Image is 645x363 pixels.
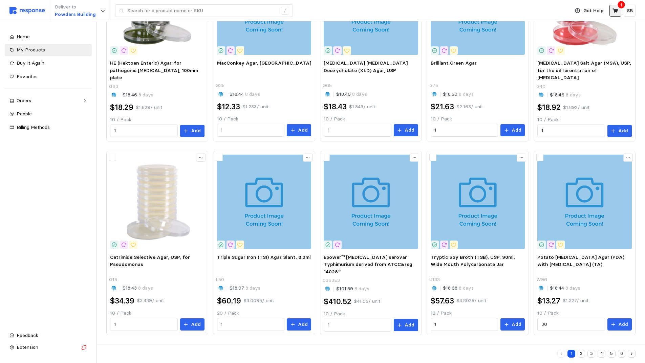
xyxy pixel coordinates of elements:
[431,101,454,112] h2: $21.63
[217,115,311,123] p: 10 / Pack
[17,344,38,350] span: Extension
[550,91,581,99] p: $18.46
[394,124,418,136] button: Add
[618,321,628,328] p: Add
[512,127,521,134] p: Add
[431,115,525,123] p: 10 / Pack
[431,310,525,317] p: 12 / Pack
[242,103,268,111] p: $1.233 / unit
[110,60,198,81] span: HE (Hektoen Enteric) Agar, for pathogenic [MEDICAL_DATA], 100mm plate
[323,82,332,89] p: G65
[217,296,241,306] h2: $60.19
[17,124,50,130] span: Billing Methods
[324,101,347,112] h2: $18.43
[127,5,277,17] input: Search for a product name or SKU
[405,321,414,329] p: Add
[5,57,92,69] a: Buy It Again
[607,318,632,331] button: Add
[563,297,588,304] p: $1.327 / unit
[564,92,581,98] span: 8 days
[298,321,308,328] p: Add
[114,318,174,331] input: Qty
[17,111,32,117] span: People
[620,1,622,8] p: 1
[137,92,153,98] span: 8 days
[405,127,414,134] p: Add
[191,127,201,135] p: Add
[217,60,311,66] span: MacConkey Agar, [GEOGRAPHIC_DATA]
[110,254,190,268] span: Cetrimide Selective Agar, USP, for Pseudomonas
[324,60,408,73] span: [MEDICAL_DATA] [MEDICAL_DATA] Deoxycholate (XLD) Agar, USP
[434,318,494,331] input: Qty
[354,298,380,305] p: $41.05 / unit
[598,350,605,358] button: 4
[5,121,92,134] a: Billing Methods
[336,91,367,98] p: $18.46
[336,285,369,293] p: $101.39
[109,276,117,283] p: G18
[217,254,311,260] span: Triple Sugar Iron (TSI) Agar Slant, 8.0ml
[5,330,92,342] button: Feedback
[123,285,153,292] p: $18.43
[110,116,204,123] p: 10 / Pack
[230,91,260,98] p: $18.44
[431,296,454,306] h2: $57.63
[221,124,280,136] input: Qty
[541,318,601,331] input: Qty
[55,11,96,18] p: Powders Building
[624,5,636,17] button: SB
[353,286,369,292] span: 8 days
[351,91,367,97] span: 8 days
[429,82,438,89] p: G75
[17,33,30,40] span: Home
[512,321,521,328] p: Add
[5,95,92,107] a: Orders
[443,285,474,292] p: $18.68
[217,310,311,317] p: 20 / Pack
[17,97,80,105] div: Orders
[618,127,628,135] p: Add
[287,318,311,331] button: Add
[431,254,515,268] span: Tryptic Soy Broth (TSB), USP, 90ml, Wide Mouth Polycarbonate Jar
[55,3,96,11] p: Deliver to
[17,332,38,338] span: Feedback
[5,71,92,83] a: Favorites
[5,341,92,354] button: Extension
[536,83,545,90] p: G40
[287,124,311,136] button: Add
[541,125,601,137] input: Qty
[431,155,525,249] img: u133_1.jpg
[456,297,486,304] p: $4.8025 / unit
[216,82,224,89] p: G35
[537,116,631,123] p: 10 / Pack
[500,318,525,331] button: Add
[431,60,477,66] span: Brilliant Green Agar
[394,319,418,331] button: Add
[217,101,240,112] h2: $12.33
[578,350,585,358] button: 2
[324,254,412,275] span: Epower™ [MEDICAL_DATA] serovar Typhimurium derived from ATCC&reg 14028™
[191,321,201,328] p: Add
[564,285,580,291] span: 8 days
[500,124,525,136] button: Add
[550,285,580,292] p: $18.44
[537,296,560,306] h2: $13.27
[537,310,631,317] p: 10 / Pack
[324,296,351,307] h2: $410.52
[328,319,387,331] input: Qty
[607,125,632,137] button: Add
[123,91,153,99] p: $18.46
[180,125,205,137] button: Add
[180,318,205,331] button: Add
[5,44,92,56] a: My Products
[571,4,607,17] button: Get Help
[136,104,162,111] p: $1.829 / unit
[457,285,474,291] span: 8 days
[244,91,260,97] span: 8 days
[537,102,561,113] h2: $18.92
[443,91,474,98] p: $18.50
[217,155,311,249] img: l50_1.jpg
[17,47,45,53] span: My Products
[17,60,44,66] span: Buy It Again
[110,155,204,249] img: g18_1.jpg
